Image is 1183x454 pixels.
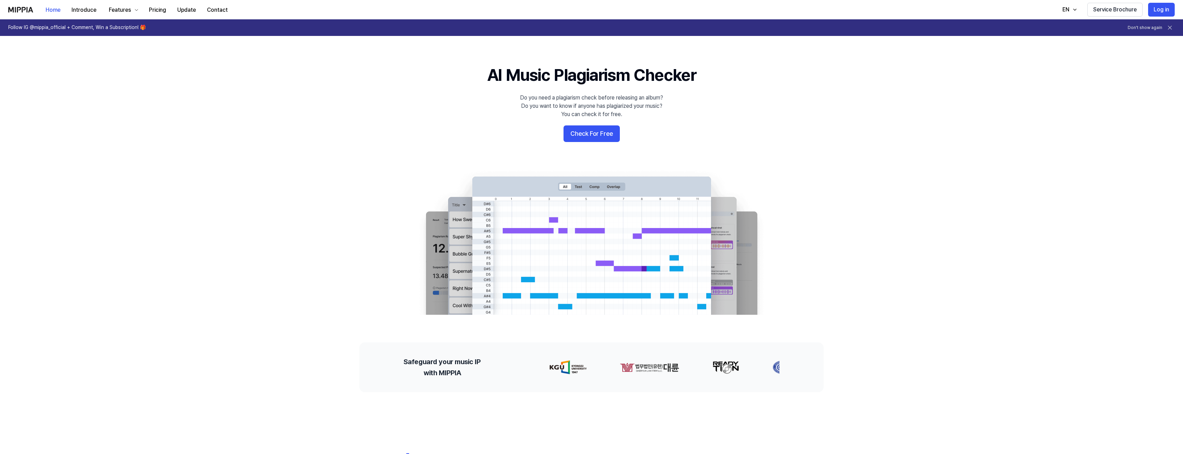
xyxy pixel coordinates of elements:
img: partner-logo-1 [583,360,642,374]
button: Service Brochure [1087,3,1143,17]
button: Update [172,3,201,17]
button: Don't show again [1128,25,1162,31]
a: Home [40,0,66,19]
img: logo [8,7,33,12]
div: Do you need a plagiarism check before releasing an album? Do you want to know if anyone has plagi... [520,94,663,119]
img: main Image [412,170,771,315]
button: Log in [1148,3,1175,17]
button: EN [1056,3,1082,17]
button: Home [40,3,66,17]
h1: AI Music Plagiarism Checker [487,64,696,87]
button: Features [102,3,143,17]
div: EN [1061,6,1071,14]
img: partner-logo-2 [675,360,702,374]
a: Update [172,0,201,19]
h1: Follow IG @mippia_official + Comment, Win a Subscription! 🎁 [8,24,146,31]
div: Features [107,6,132,14]
button: Check For Free [564,125,620,142]
img: partner-logo-0 [512,360,549,374]
h2: Safeguard your music IP with MIPPIA [404,356,481,378]
button: Contact [201,3,233,17]
button: Introduce [66,3,102,17]
img: partner-logo-3 [735,360,757,374]
button: Pricing [143,3,172,17]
